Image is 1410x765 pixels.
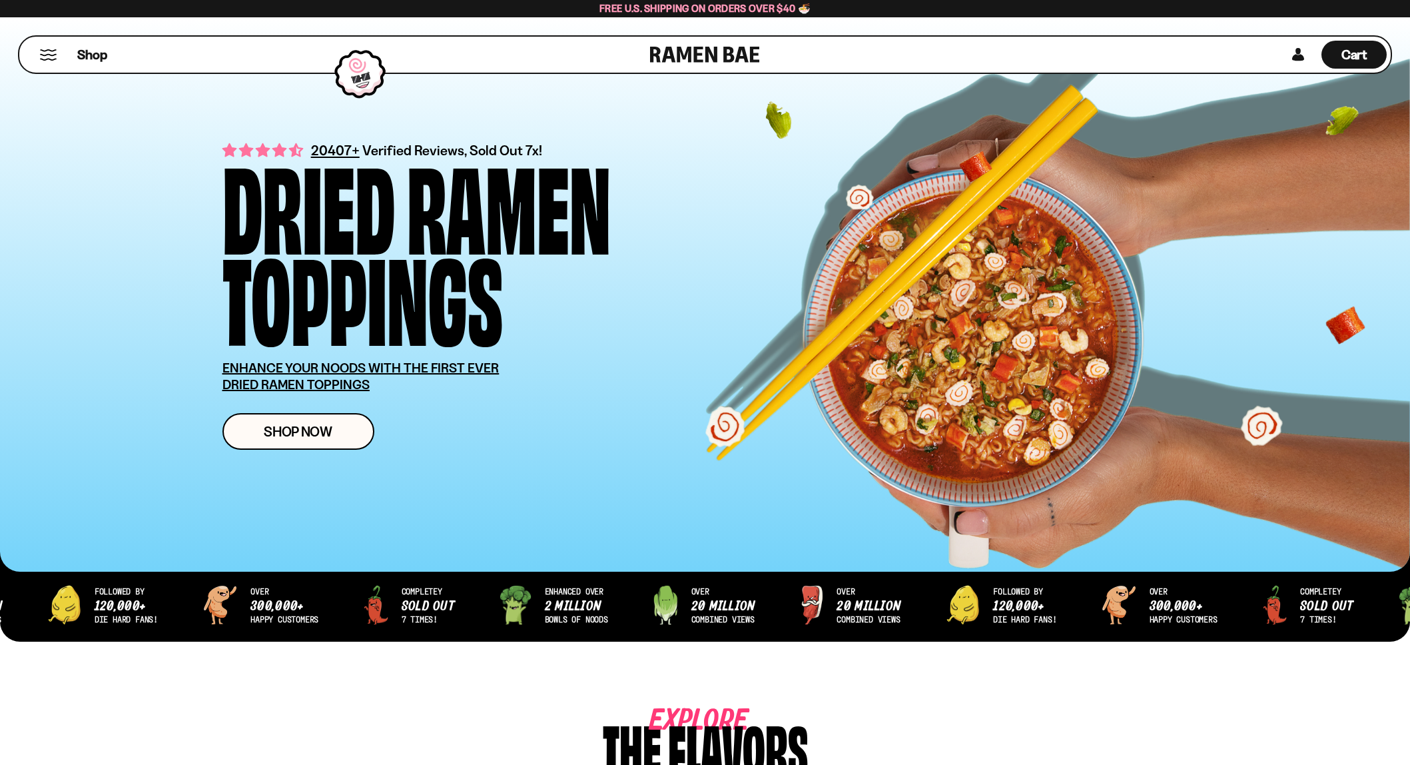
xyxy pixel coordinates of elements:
div: Toppings [222,249,503,340]
span: Cart [1341,47,1367,63]
span: Shop [77,46,107,64]
span: Explore [649,715,708,728]
div: Cart [1321,37,1387,73]
div: Dried [222,157,395,249]
u: ENHANCE YOUR NOODS WITH THE FIRST EVER DRIED RAMEN TOPPINGS [222,360,500,392]
a: Shop [77,41,107,69]
button: Mobile Menu Trigger [39,49,57,61]
span: Free U.S. Shipping on Orders over $40 🍜 [599,2,811,15]
a: Shop Now [222,413,374,450]
div: Ramen [407,157,611,249]
span: Shop Now [264,424,332,438]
